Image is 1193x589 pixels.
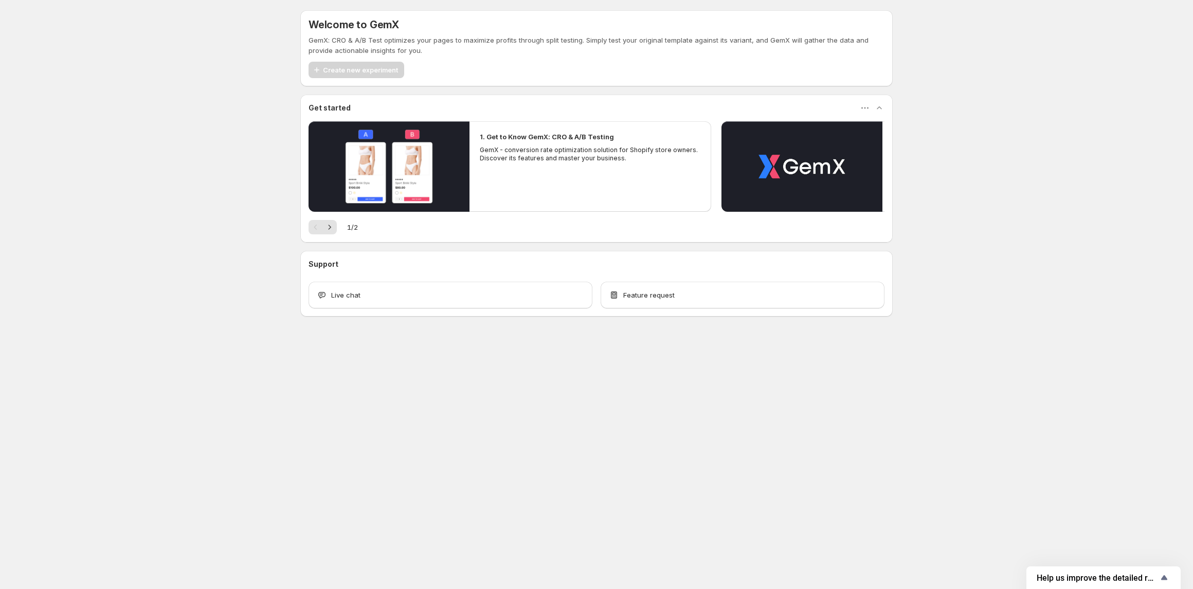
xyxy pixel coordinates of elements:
[347,222,358,232] span: 1 / 2
[1037,572,1170,584] button: Show survey - Help us improve the detailed report for A/B campaigns
[480,132,614,142] h2: 1. Get to Know GemX: CRO & A/B Testing
[721,121,882,212] button: Play video
[309,35,884,56] p: GemX: CRO & A/B Test optimizes your pages to maximize profits through split testing. Simply test ...
[309,103,351,113] h3: Get started
[623,290,675,300] span: Feature request
[309,220,337,234] nav: Pagination
[331,290,360,300] span: Live chat
[309,19,399,31] h5: Welcome to GemX
[322,220,337,234] button: Next
[1037,573,1158,583] span: Help us improve the detailed report for A/B campaigns
[309,259,338,269] h3: Support
[480,146,701,162] p: GemX - conversion rate optimization solution for Shopify store owners. Discover its features and ...
[309,121,469,212] button: Play video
